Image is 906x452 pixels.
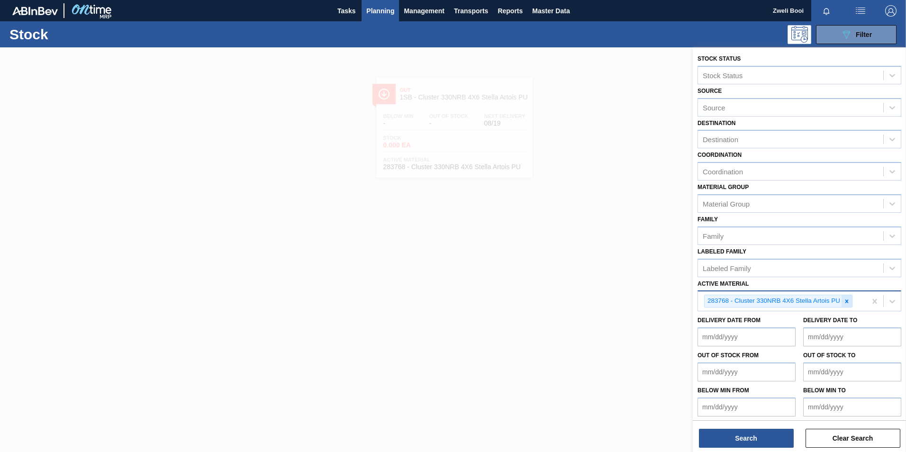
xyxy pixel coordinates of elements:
[803,352,855,359] label: Out of Stock to
[698,216,718,223] label: Family
[12,7,58,15] img: TNhmsLtSVTkK8tSr43FrP2fwEKptu5GPRR3wAAAABJRU5ErkJggg==
[856,31,872,38] span: Filter
[698,387,749,394] label: Below Min from
[698,398,796,416] input: mm/dd/yyyy
[803,362,901,381] input: mm/dd/yyyy
[803,387,846,394] label: Below Min to
[703,264,751,272] div: Labeled Family
[698,362,796,381] input: mm/dd/yyyy
[698,152,742,158] label: Coordination
[803,317,857,324] label: Delivery Date to
[698,327,796,346] input: mm/dd/yyyy
[498,5,523,17] span: Reports
[698,120,735,127] label: Destination
[803,398,901,416] input: mm/dd/yyyy
[705,295,842,307] div: 283768 - Cluster 330NRB 4X6 Stella Artois PU
[703,232,724,240] div: Family
[454,5,488,17] span: Transports
[855,5,866,17] img: userActions
[703,168,743,176] div: Coordination
[366,5,394,17] span: Planning
[698,88,722,94] label: Source
[788,25,811,44] div: Programming: no user selected
[885,5,897,17] img: Logout
[703,199,750,208] div: Material Group
[816,25,897,44] button: Filter
[703,136,738,144] div: Destination
[698,55,741,62] label: Stock Status
[703,103,725,111] div: Source
[532,5,570,17] span: Master Data
[698,280,749,287] label: Active Material
[703,71,743,79] div: Stock Status
[9,29,151,40] h1: Stock
[811,4,842,18] button: Notifications
[698,184,749,190] label: Material Group
[404,5,444,17] span: Management
[803,327,901,346] input: mm/dd/yyyy
[698,352,759,359] label: Out of Stock from
[336,5,357,17] span: Tasks
[698,317,761,324] label: Delivery Date from
[698,248,746,255] label: Labeled Family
